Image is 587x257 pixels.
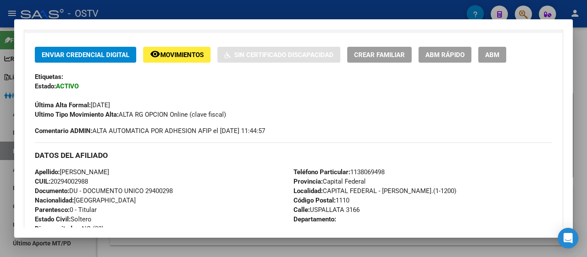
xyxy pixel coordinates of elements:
strong: ACTIVO [56,82,79,90]
span: Capital Federal [293,178,366,185]
strong: Apellido: [35,168,60,176]
i: NO (00) [81,225,103,233]
span: ALTA RG OPCION Online (clave fiscal) [35,111,226,118]
strong: Última Alta Formal: [35,101,91,109]
span: ABM [485,51,499,59]
button: ABM [478,47,506,63]
strong: Discapacitado: [35,225,77,233]
strong: Comentario ADMIN: [35,127,92,135]
span: ABM Rápido [425,51,465,59]
span: 1138069498 [293,168,385,176]
span: Sin Certificado Discapacidad [234,51,333,59]
strong: Estado Civil: [35,215,70,223]
span: 20294002988 [35,178,88,185]
strong: Nacionalidad: [35,197,74,204]
strong: Ultimo Tipo Movimiento Alta: [35,111,119,118]
span: ALTA AUTOMATICA POR ADHESION AFIP el [DATE] 11:44:57 [35,126,265,136]
strong: Localidad: [293,187,323,195]
strong: Etiquetas: [35,73,63,81]
strong: CUIL: [35,178,50,185]
span: Crear Familiar [354,51,405,59]
strong: Teléfono Particular: [293,168,350,176]
button: Crear Familiar [347,47,412,63]
mat-icon: remove_red_eye [150,49,160,59]
span: [PERSON_NAME] [35,168,109,176]
strong: Parentesco: [35,206,70,214]
span: [GEOGRAPHIC_DATA] [35,197,136,204]
strong: Departamento: [293,215,336,223]
div: Open Intercom Messenger [558,228,578,248]
strong: Código Postal: [293,197,336,204]
strong: Documento: [35,187,69,195]
button: Enviar Credencial Digital [35,47,136,63]
span: USPALLATA 3166 [293,206,360,214]
strong: Estado: [35,82,56,90]
span: Soltero [35,215,92,223]
span: Enviar Credencial Digital [42,51,129,59]
span: 0 - Titular [35,206,97,214]
strong: Provincia: [293,178,323,185]
h3: DATOS DEL AFILIADO [35,151,552,160]
span: [DATE] [35,101,110,109]
button: Movimientos [143,47,211,63]
strong: Calle: [293,206,310,214]
span: CAPITAL FEDERAL - [PERSON_NAME].(1-1200) [293,187,456,195]
span: DU - DOCUMENTO UNICO 29400298 [35,187,173,195]
button: Sin Certificado Discapacidad [217,47,340,63]
button: ABM Rápido [419,47,471,63]
span: 1110 [293,197,349,204]
span: Movimientos [160,51,204,59]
